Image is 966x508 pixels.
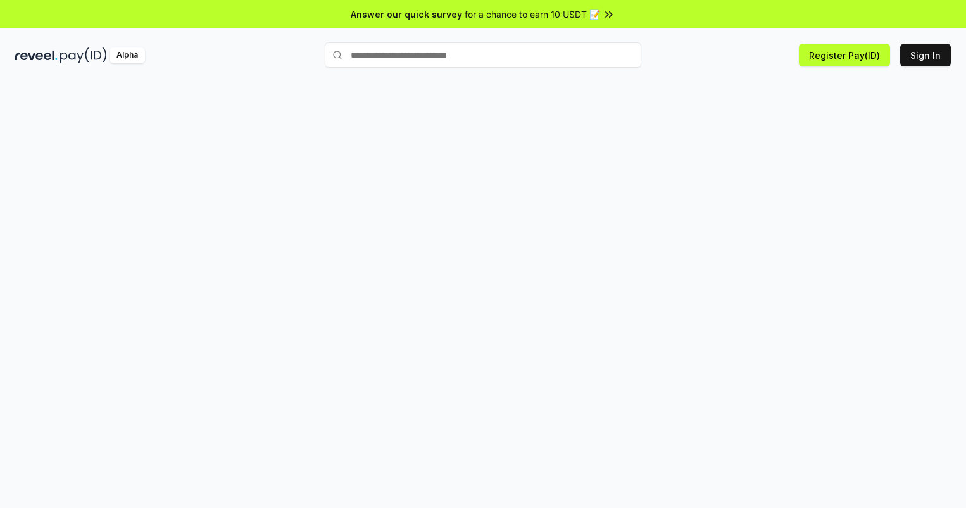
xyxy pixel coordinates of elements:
[900,44,951,66] button: Sign In
[465,8,600,21] span: for a chance to earn 10 USDT 📝
[351,8,462,21] span: Answer our quick survey
[110,47,145,63] div: Alpha
[60,47,107,63] img: pay_id
[799,44,890,66] button: Register Pay(ID)
[15,47,58,63] img: reveel_dark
